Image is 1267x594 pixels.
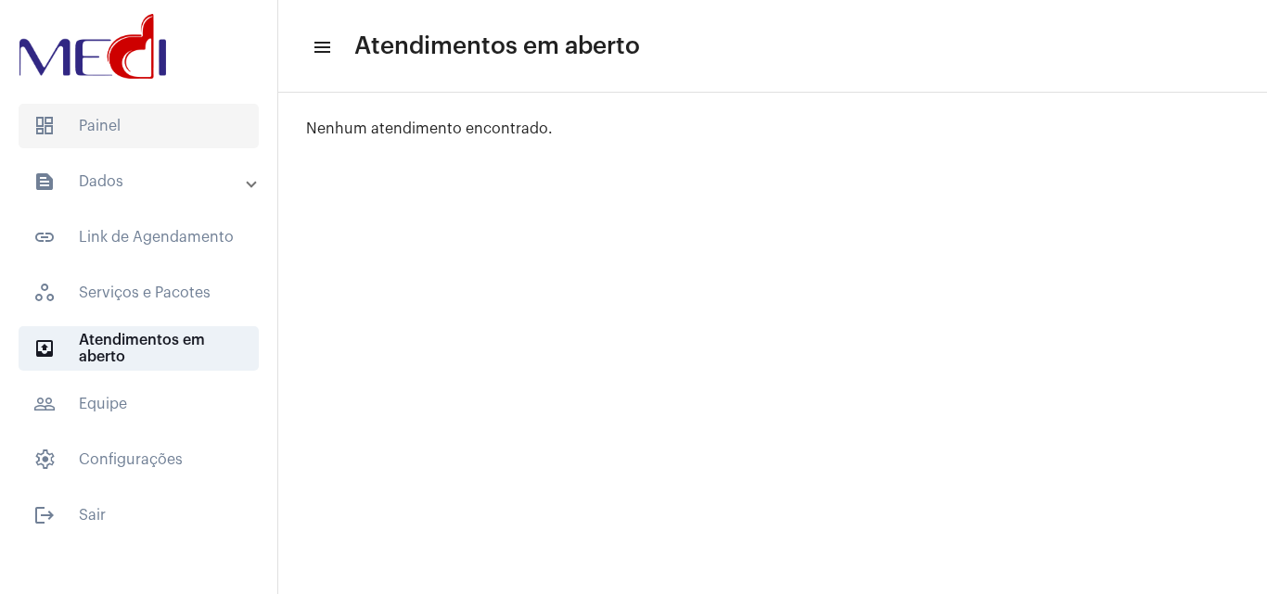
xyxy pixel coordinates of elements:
span: Link de Agendamento [19,215,259,259]
span: Atendimentos em aberto [19,326,259,371]
mat-icon: sidenav icon [33,171,56,193]
mat-icon: sidenav icon [312,36,330,58]
span: sidenav icon [33,449,56,471]
span: Serviços e Pacotes [19,271,259,315]
img: d3a1b5fa-500b-b90f-5a1c-719c20e9830b.png [15,9,171,83]
span: Equipe [19,382,259,426]
span: sidenav icon [33,115,56,137]
span: Configurações [19,437,259,482]
span: Painel [19,104,259,148]
mat-panel-title: Dados [33,171,248,193]
mat-icon: sidenav icon [33,393,56,415]
mat-icon: sidenav icon [33,504,56,526]
mat-icon: sidenav icon [33,337,56,360]
span: sidenav icon [33,282,56,304]
span: Sair [19,493,259,537]
mat-expansion-panel-header: sidenav iconDados [11,159,277,204]
span: Atendimentos em aberto [354,32,640,61]
mat-icon: sidenav icon [33,226,56,248]
span: Nenhum atendimento encontrado. [306,121,553,136]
